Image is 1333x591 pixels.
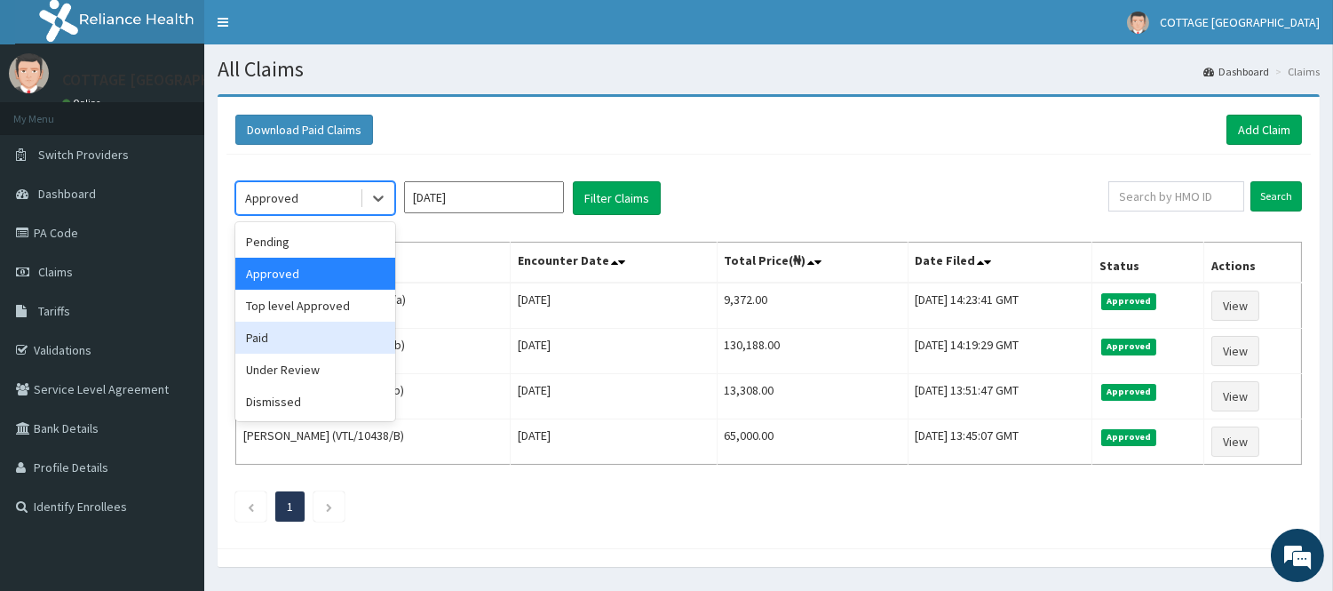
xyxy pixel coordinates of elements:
li: Claims [1271,64,1320,79]
div: Under Review [235,354,395,386]
div: Approved [245,189,298,207]
div: Approved [235,258,395,290]
div: Chat with us now [92,100,298,123]
span: Approved [1101,384,1157,400]
div: Dismissed [235,386,395,418]
td: 65,000.00 [717,419,908,465]
a: Online [62,97,105,109]
a: View [1211,291,1259,321]
td: [DATE] 14:19:29 GMT [908,329,1091,374]
span: Tariffs [38,303,70,319]
a: Add Claim [1226,115,1302,145]
td: [DATE] 13:51:47 GMT [908,374,1091,419]
th: Date Filed [908,243,1091,284]
p: COTTAGE [GEOGRAPHIC_DATA] [62,72,276,88]
input: Select Month and Year [404,181,564,213]
a: Next page [325,499,333,515]
a: View [1211,381,1259,411]
td: [DATE] [511,419,717,465]
div: Pending [235,226,395,258]
a: View [1211,336,1259,366]
td: [DATE] [511,329,717,374]
img: User Image [9,53,49,93]
td: 9,372.00 [717,283,908,329]
span: Approved [1101,429,1157,445]
div: Top level Approved [235,290,395,322]
td: 130,188.00 [717,329,908,374]
div: Paid [235,322,395,354]
button: Download Paid Claims [235,115,373,145]
th: Status [1091,243,1203,284]
input: Search by HMO ID [1108,181,1244,212]
th: Actions [1204,243,1302,284]
td: [DATE] [511,374,717,419]
textarea: Type your message and hit 'Enter' [9,398,338,460]
span: Approved [1101,293,1157,309]
span: COTTAGE [GEOGRAPHIC_DATA] [1160,14,1320,30]
td: [DATE] 14:23:41 GMT [908,283,1091,329]
span: We're online! [103,180,245,360]
h1: All Claims [218,58,1320,81]
div: Minimize live chat window [291,9,334,52]
img: User Image [1127,12,1149,34]
span: Switch Providers [38,147,129,163]
a: Page 1 is your current page [287,499,293,515]
span: Claims [38,264,73,280]
td: 13,308.00 [717,374,908,419]
a: View [1211,427,1259,457]
img: d_794563401_company_1708531726252_794563401 [33,89,72,133]
td: [DATE] [511,283,717,329]
button: Filter Claims [573,181,661,215]
input: Search [1250,181,1302,212]
td: [PERSON_NAME] (VTL/10438/B) [236,419,511,465]
th: Total Price(₦) [717,243,908,284]
th: Encounter Date [511,243,717,284]
td: [DATE] 13:45:07 GMT [908,419,1091,465]
a: Previous page [247,499,255,515]
span: Approved [1101,339,1157,355]
span: Dashboard [38,186,96,202]
a: Dashboard [1203,64,1269,79]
